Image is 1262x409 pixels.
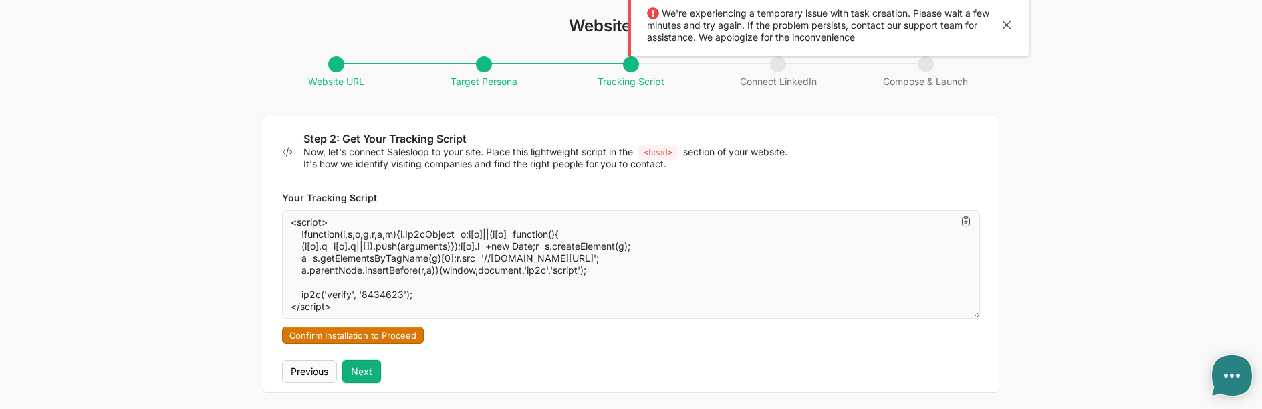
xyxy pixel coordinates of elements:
span: Target Persona [444,57,524,88]
button: Previous [282,360,337,383]
button: Next [342,360,381,383]
span: Connect LinkedIn [733,57,824,88]
code: <head> [638,145,678,161]
strong: Your Tracking Script [282,192,377,203]
p: We're experiencing a temporary issue with task creation. Please wait a few minutes and try again.... [647,7,997,44]
p: Now, let's connect Salesloop to your site. Place this lightweight script in the section of your w... [303,146,980,170]
h2: Step 2: Get Your Tracking Script [303,133,980,146]
h1: Website Visitors [263,17,999,35]
span: Tracking Script [591,57,671,88]
button: Confirm Installation to Proceed [282,327,424,344]
span: Compose & Launch [876,57,975,88]
span: Website URL [301,57,371,88]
